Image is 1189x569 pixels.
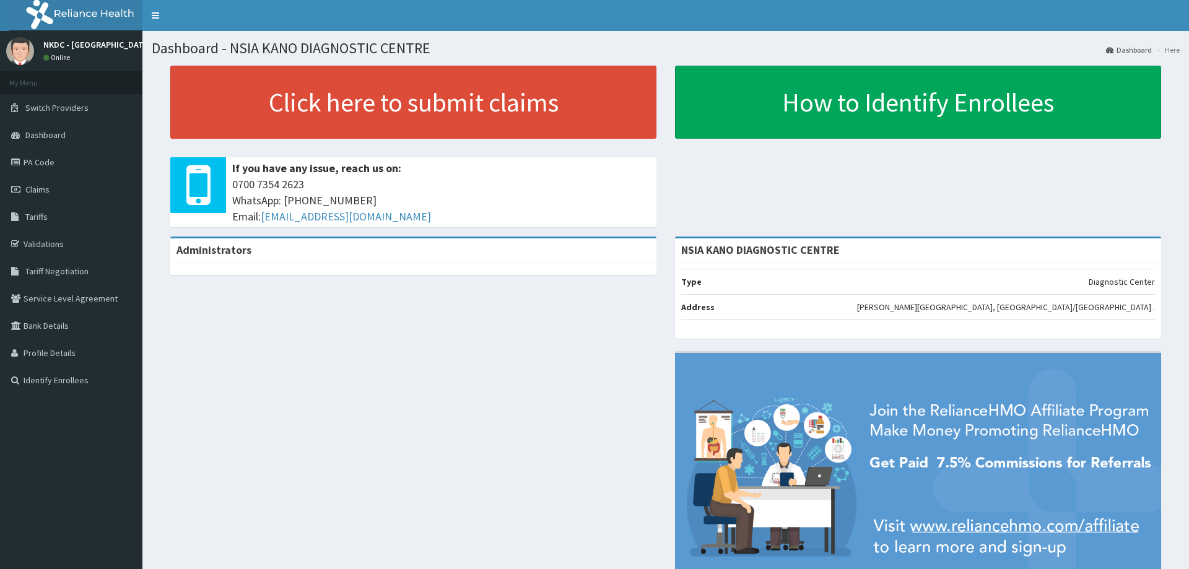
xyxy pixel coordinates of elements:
a: How to Identify Enrollees [675,66,1161,139]
a: [EMAIL_ADDRESS][DOMAIN_NAME] [261,209,431,224]
a: Click here to submit claims [170,66,656,139]
span: Switch Providers [25,102,89,113]
h1: Dashboard - NSIA KANO DIAGNOSTIC CENTRE [152,40,1180,56]
a: Online [43,53,73,62]
b: Administrators [176,243,251,257]
span: Dashboard [25,129,66,141]
span: 0700 7354 2623 WhatsApp: [PHONE_NUMBER] Email: [232,176,650,224]
p: [PERSON_NAME][GEOGRAPHIC_DATA], [GEOGRAPHIC_DATA]/[GEOGRAPHIC_DATA] . [857,301,1155,313]
b: Type [681,276,702,287]
b: Address [681,302,715,313]
span: Tariffs [25,211,48,222]
p: Diagnostic Center [1089,276,1155,288]
p: NKDC - [GEOGRAPHIC_DATA] [43,40,151,49]
li: Here [1153,45,1180,55]
img: User Image [6,37,34,65]
span: Claims [25,184,50,195]
b: If you have any issue, reach us on: [232,161,401,175]
a: Dashboard [1106,45,1152,55]
span: Tariff Negotiation [25,266,89,277]
strong: NSIA KANO DIAGNOSTIC CENTRE [681,243,840,257]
